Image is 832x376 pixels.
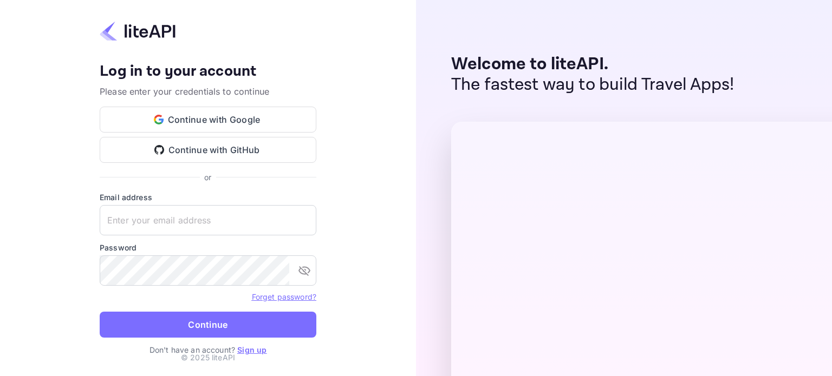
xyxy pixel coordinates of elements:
button: toggle password visibility [294,260,315,281]
a: Sign up [237,345,266,354]
p: Welcome to liteAPI. [451,54,734,75]
p: Please enter your credentials to continue [100,85,316,98]
button: Continue with GitHub [100,137,316,163]
a: Forget password? [252,291,316,302]
label: Password [100,242,316,253]
label: Email address [100,192,316,203]
h4: Log in to your account [100,62,316,81]
button: Continue with Google [100,107,316,133]
a: Forget password? [252,292,316,301]
img: liteapi [100,21,175,42]
button: Continue [100,312,316,338]
p: The fastest way to build Travel Apps! [451,75,734,95]
input: Enter your email address [100,205,316,235]
p: Don't have an account? [100,344,316,355]
p: © 2025 liteAPI [181,352,235,363]
p: or [204,171,211,183]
